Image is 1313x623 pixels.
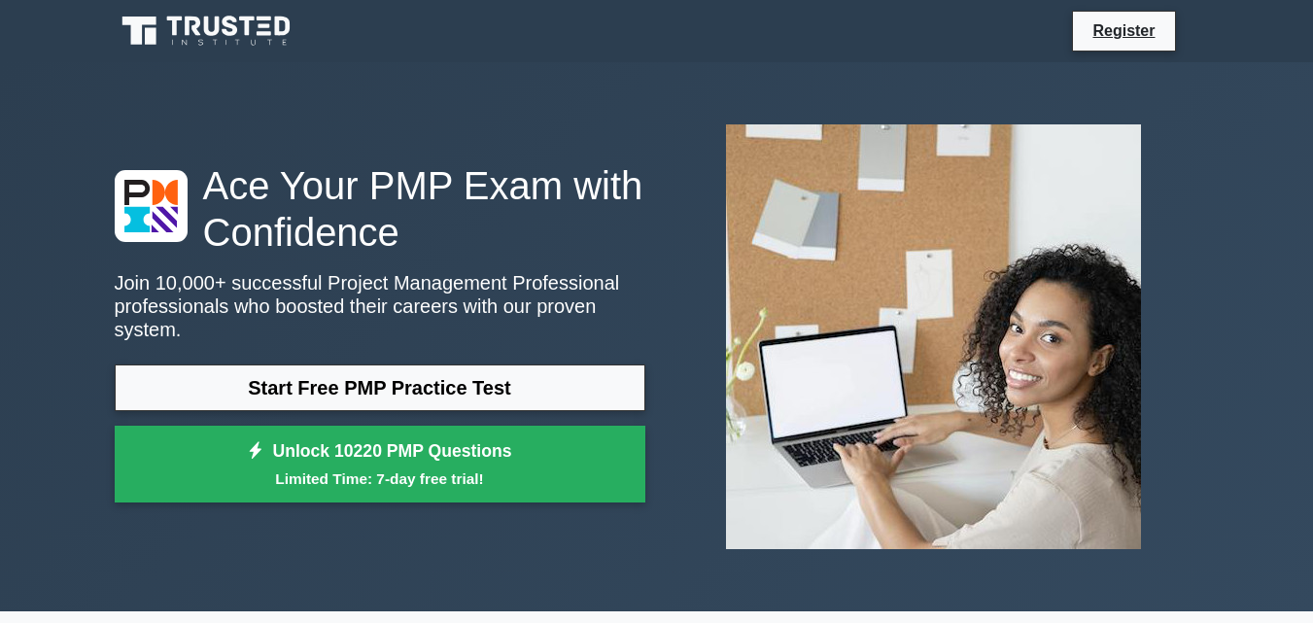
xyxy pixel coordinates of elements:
[115,162,645,256] h1: Ace Your PMP Exam with Confidence
[115,271,645,341] p: Join 10,000+ successful Project Management Professional professionals who boosted their careers w...
[1081,18,1166,43] a: Register
[139,467,621,490] small: Limited Time: 7-day free trial!
[115,364,645,411] a: Start Free PMP Practice Test
[115,426,645,503] a: Unlock 10220 PMP QuestionsLimited Time: 7-day free trial!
